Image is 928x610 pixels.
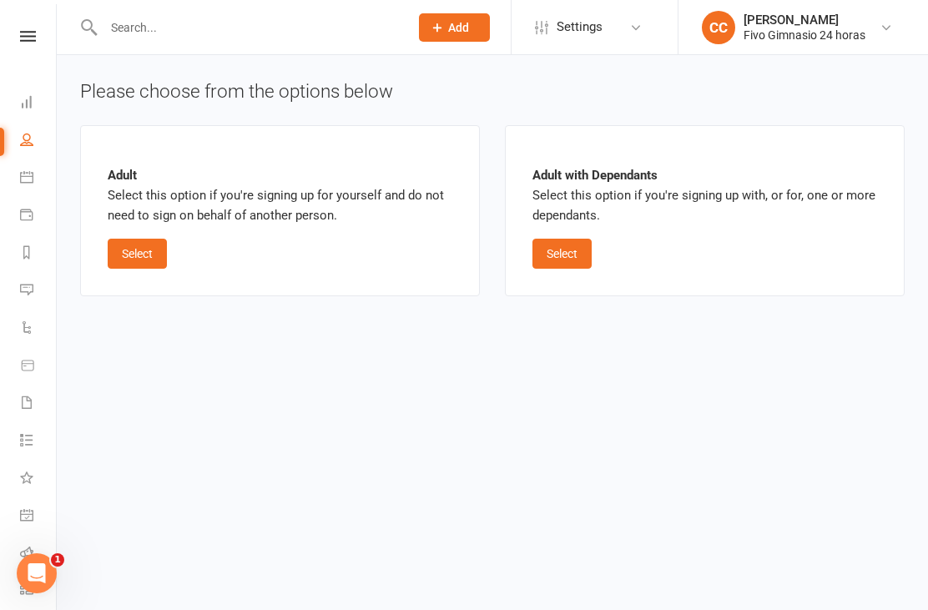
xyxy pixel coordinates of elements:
[702,11,735,44] div: CC
[448,21,469,34] span: Add
[532,239,592,269] button: Select
[20,461,58,498] a: What's New
[20,198,58,235] a: Payments
[20,235,58,273] a: Reports
[557,8,603,46] span: Settings
[20,498,58,536] a: General attendance kiosk mode
[51,553,64,567] span: 1
[20,160,58,198] a: Calendar
[20,348,58,386] a: Product Sales
[17,553,57,593] iframe: Intercom live chat
[20,536,58,573] a: Roll call kiosk mode
[98,16,397,39] input: Search...
[108,239,167,269] button: Select
[108,165,452,225] p: Select this option if you're signing up for yourself and do not need to sign on behalf of another...
[80,78,905,105] div: Please choose from the options below
[744,13,865,28] div: [PERSON_NAME]
[20,85,58,123] a: Dashboard
[108,168,137,183] strong: Adult
[532,165,877,225] p: Select this option if you're signing up with, or for, one or more dependants.
[744,28,865,43] div: Fivo Gimnasio 24 horas
[532,168,658,183] strong: Adult with Dependants
[419,13,490,42] button: Add
[20,123,58,160] a: People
